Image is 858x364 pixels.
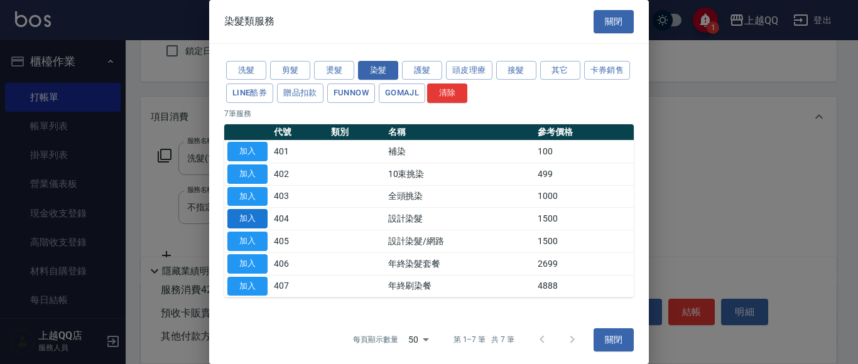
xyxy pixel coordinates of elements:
[402,61,442,80] button: 護髮
[535,208,634,230] td: 1500
[224,108,634,119] p: 7 筆服務
[353,334,398,345] p: 每頁顯示數量
[227,254,268,274] button: 加入
[535,230,634,253] td: 1500
[446,61,492,80] button: 頭皮理療
[271,230,328,253] td: 405
[226,61,266,80] button: 洗髮
[385,275,535,297] td: 年終刷染餐
[385,208,535,230] td: 設計染髮
[327,83,375,103] button: FUNNOW
[496,61,536,80] button: 接髮
[453,334,514,345] p: 第 1–7 筆 共 7 筆
[227,277,268,296] button: 加入
[227,232,268,251] button: 加入
[271,185,328,208] td: 403
[358,61,398,80] button: 染髮
[277,83,323,103] button: 贈品扣款
[535,275,634,297] td: 4888
[385,230,535,253] td: 設計染髮/網路
[271,141,328,163] td: 401
[584,61,631,80] button: 卡券銷售
[594,328,634,351] button: 關閉
[535,185,634,208] td: 1000
[227,209,268,228] button: 加入
[385,163,535,185] td: 10束挑染
[535,141,634,163] td: 100
[227,187,268,206] button: 加入
[385,252,535,275] td: 年終染髮套餐
[271,163,328,185] td: 402
[403,323,433,356] div: 50
[271,208,328,230] td: 404
[270,61,310,80] button: 剪髮
[594,10,634,33] button: 關閉
[224,15,274,28] span: 染髮類服務
[535,124,634,141] th: 參考價格
[540,61,580,80] button: 其它
[427,83,467,103] button: 清除
[271,124,328,141] th: 代號
[535,163,634,185] td: 499
[227,164,268,184] button: 加入
[227,142,268,161] button: 加入
[271,252,328,275] td: 406
[385,185,535,208] td: 全頭挑染
[385,141,535,163] td: 補染
[535,252,634,275] td: 2699
[379,83,425,103] button: GOMAJL
[226,83,273,103] button: LINE酷券
[328,124,385,141] th: 類別
[385,124,535,141] th: 名稱
[314,61,354,80] button: 燙髮
[271,275,328,297] td: 407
